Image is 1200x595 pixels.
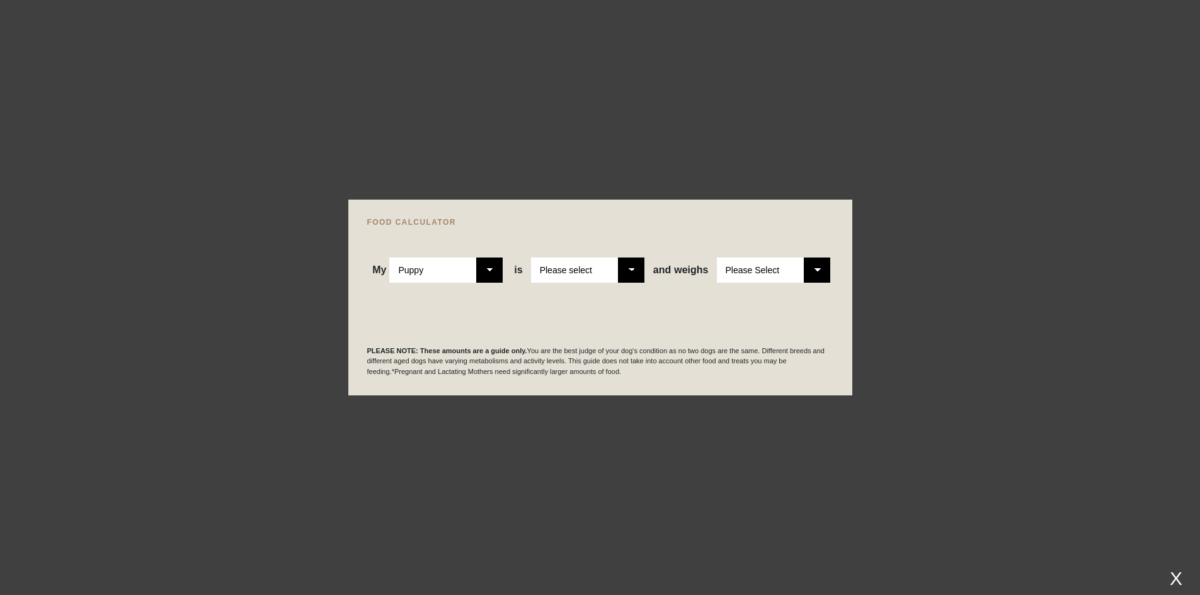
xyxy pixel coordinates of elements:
span: weighs [653,264,709,276]
h4: FOOD CALCULATOR [367,218,833,226]
span: My [372,264,386,276]
div: X [1165,568,1187,589]
p: You are the best judge of your dog's condition as no two dogs are the same. Different breeds and ... [367,346,833,377]
b: PLEASE NOTE: These amounts are a guide only. [367,347,527,354]
span: and [653,264,674,276]
span: is [514,264,522,276]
